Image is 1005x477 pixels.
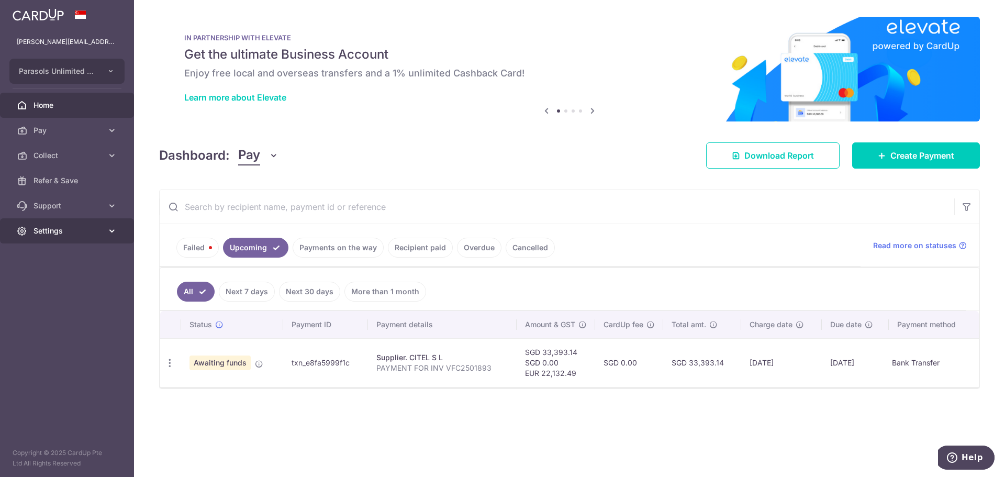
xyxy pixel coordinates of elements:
span: Pay [33,125,103,136]
span: Amount & GST [525,319,575,330]
span: Status [189,319,212,330]
h6: Enjoy free local and overseas transfers and a 1% unlimited Cashback Card! [184,67,955,80]
a: Learn more about Elevate [184,92,286,103]
td: [DATE] [822,338,889,387]
img: Renovation banner [159,17,980,121]
a: Read more on statuses [873,240,967,251]
span: Create Payment [890,149,954,162]
td: txn_e8fa5999f1c [283,338,367,387]
span: Pay [238,146,260,165]
a: Download Report [706,142,840,169]
a: More than 1 month [344,282,426,302]
img: CardUp [13,8,64,21]
a: Cancelled [506,238,555,258]
a: Failed [176,238,219,258]
a: Recipient paid [388,238,453,258]
span: Refer & Save [33,175,103,186]
span: CardUp fee [604,319,643,330]
span: Collect [33,150,103,161]
a: Create Payment [852,142,980,169]
a: Next 7 days [219,282,275,302]
span: Download Report [744,149,814,162]
span: Charge date [750,319,792,330]
span: Read more on statuses [873,240,956,251]
span: Settings [33,226,103,236]
h4: Dashboard: [159,146,230,165]
div: Supplier. CITEL S L [376,352,508,363]
span: Support [33,201,103,211]
input: Search by recipient name, payment id or reference [160,190,954,224]
th: Payment details [368,311,517,338]
button: Parasols Unlimited Pte Ltd [9,59,125,84]
h5: Get the ultimate Business Account [184,46,955,63]
p: PAYMENT FOR INV VFC2501893 [376,363,508,373]
p: IN PARTNERSHIP WITH ELEVATE [184,34,955,42]
a: Payments on the way [293,238,384,258]
th: Payment ID [283,311,367,338]
span: Total amt. [672,319,706,330]
span: Help [24,7,45,17]
a: Upcoming [223,238,288,258]
a: All [177,282,215,302]
th: Payment method [889,311,979,338]
button: Pay [238,146,278,165]
span: Due date [830,319,862,330]
span: Home [33,100,103,110]
span: Awaiting funds [189,356,251,370]
p: [PERSON_NAME][EMAIL_ADDRESS][DOMAIN_NAME] [17,37,117,47]
a: Overdue [457,238,501,258]
td: SGD 33,393.14 [663,338,741,387]
iframe: Opens a widget where you can find more information [938,446,995,472]
a: Next 30 days [279,282,340,302]
td: SGD 33,393.14 SGD 0.00 EUR 22,132.49 [517,338,595,387]
span: Parasols Unlimited Pte Ltd [19,66,96,76]
span: translation missing: en.dashboard.dashboard_payments_table.bank_transfer [892,359,940,368]
td: SGD 0.00 [595,338,663,387]
td: [DATE] [741,338,822,387]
